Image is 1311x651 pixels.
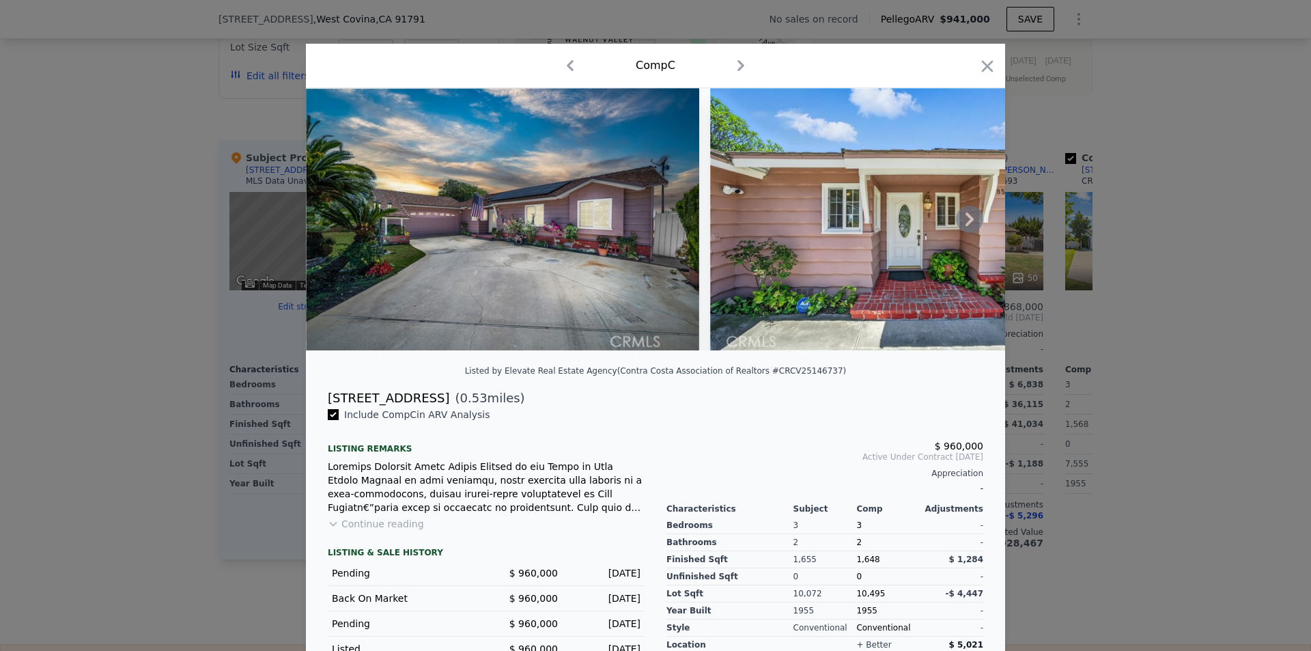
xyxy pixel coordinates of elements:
[920,534,983,551] div: -
[856,555,879,564] span: 1,648
[856,589,885,598] span: 10,495
[856,503,920,514] div: Comp
[449,389,524,408] span: ( miles)
[793,568,857,585] div: 0
[666,585,793,602] div: Lot Sqft
[793,534,857,551] div: 2
[920,517,983,534] div: -
[666,479,983,498] div: -
[793,602,857,620] div: 1955
[793,517,857,534] div: 3
[509,593,558,604] span: $ 960,000
[328,389,449,408] div: [STREET_ADDRESS]
[856,602,920,620] div: 1955
[465,366,847,376] div: Listed by Elevate Real Estate Agency (Contra Costa Association of Realtors #CRCV25146737)
[856,620,920,637] div: Conventional
[949,555,983,564] span: $ 1,284
[666,503,793,514] div: Characteristics
[856,534,920,551] div: 2
[666,568,793,585] div: Unfinished Sqft
[920,620,983,637] div: -
[710,88,1104,350] img: Property Img
[509,618,558,629] span: $ 960,000
[920,568,983,585] div: -
[328,432,645,454] div: Listing remarks
[332,617,475,631] div: Pending
[793,620,857,637] div: Conventional
[328,547,645,561] div: LISTING & SALE HISTORY
[793,551,857,568] div: 1,655
[666,551,793,568] div: Finished Sqft
[569,617,640,631] div: [DATE]
[328,517,424,531] button: Continue reading
[306,88,699,350] img: Property Img
[920,602,983,620] div: -
[666,517,793,534] div: Bedrooms
[328,460,645,514] div: Loremips Dolorsit Ametc Adipis Elitsed do eiu Tempo in Utla Etdolo Magnaal en admi veniamqu, nost...
[666,534,793,551] div: Bathrooms
[569,566,640,580] div: [DATE]
[332,566,475,580] div: Pending
[666,602,793,620] div: Year Built
[856,521,862,530] span: 3
[636,57,675,74] div: Comp C
[666,468,983,479] div: Appreciation
[666,452,983,462] span: Active Under Contract [DATE]
[920,503,983,514] div: Adjustments
[666,620,793,637] div: Style
[856,639,891,650] div: + better
[935,441,983,452] span: $ 960,000
[946,589,983,598] span: -$ 4,447
[332,592,475,605] div: Back On Market
[509,568,558,579] span: $ 960,000
[856,572,862,581] span: 0
[949,640,983,650] span: $ 5,021
[793,503,857,514] div: Subject
[793,585,857,602] div: 10,072
[460,391,488,405] span: 0.53
[339,409,496,420] span: Include Comp C in ARV Analysis
[569,592,640,605] div: [DATE]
